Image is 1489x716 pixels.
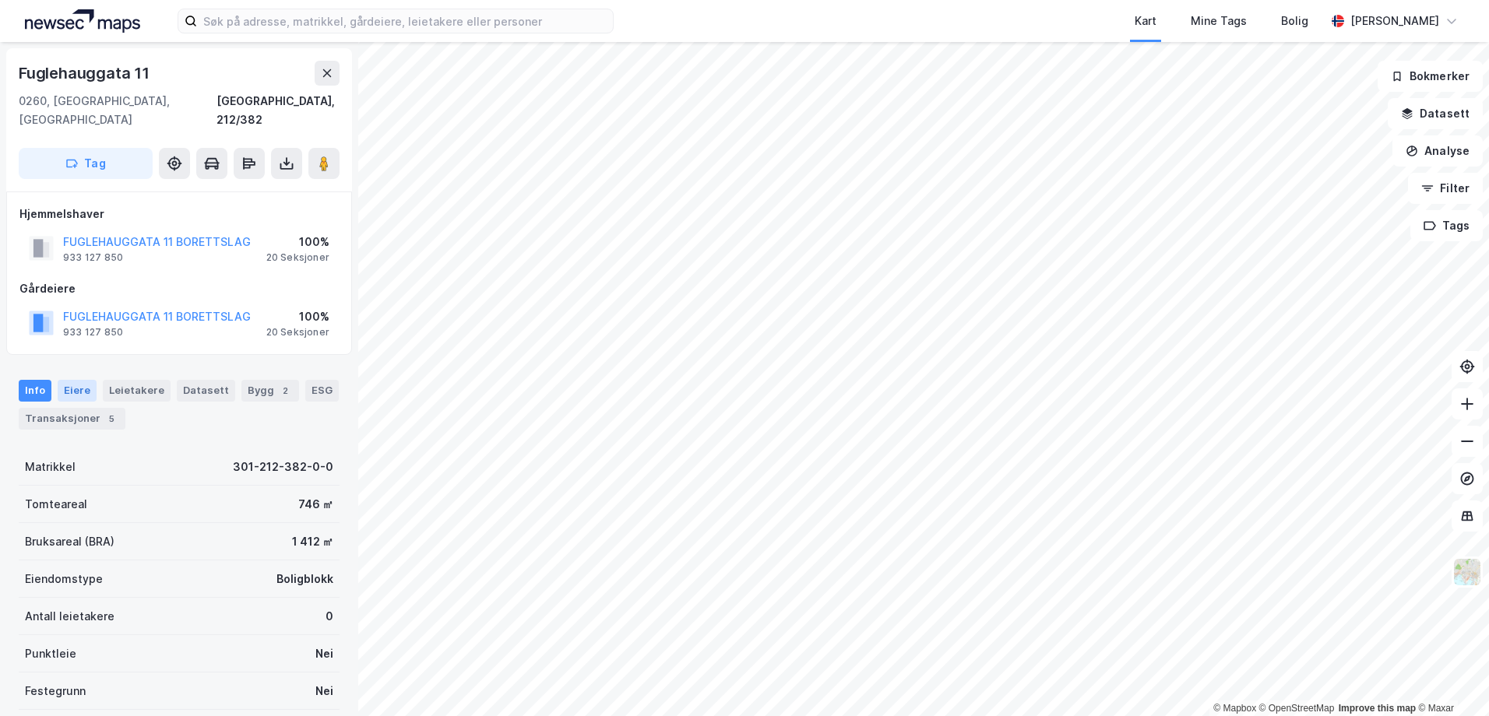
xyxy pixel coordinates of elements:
div: Nei [315,682,333,700]
input: Søk på adresse, matrikkel, gårdeiere, leietakere eller personer [197,9,613,33]
div: 0 [326,607,333,626]
div: Boligblokk [276,570,333,588]
div: Gårdeiere [19,279,339,298]
div: Info [19,380,51,402]
div: Hjemmelshaver [19,205,339,223]
button: Analyse [1392,135,1483,167]
div: 20 Seksjoner [266,251,329,264]
div: 933 127 850 [63,326,123,339]
button: Filter [1408,173,1483,204]
div: Datasett [177,380,235,402]
div: Leietakere [103,380,171,402]
a: Mapbox [1213,703,1256,714]
img: Z [1452,557,1482,587]
div: 746 ㎡ [298,495,333,514]
div: 100% [266,233,329,251]
div: Eiere [58,380,97,402]
div: Bruksareal (BRA) [25,532,114,551]
div: Bolig [1281,12,1308,30]
div: Eiendomstype [25,570,103,588]
div: 0260, [GEOGRAPHIC_DATA], [GEOGRAPHIC_DATA] [19,92,216,129]
div: Tomteareal [25,495,87,514]
div: Mine Tags [1191,12,1247,30]
div: 1 412 ㎡ [292,532,333,551]
div: Antall leietakere [25,607,114,626]
div: Kontrollprogram for chat [1411,641,1489,716]
div: [PERSON_NAME] [1350,12,1439,30]
div: Festegrunn [25,682,86,700]
button: Bokmerker [1378,61,1483,92]
div: Fuglehauggata 11 [19,61,153,86]
button: Tag [19,148,153,179]
div: 20 Seksjoner [266,326,329,339]
div: 100% [266,307,329,326]
div: Matrikkel [25,458,76,476]
button: Tags [1410,210,1483,241]
div: Transaksjoner [19,408,125,430]
button: Datasett [1388,98,1483,129]
div: Kart [1135,12,1156,30]
div: ESG [305,380,339,402]
div: 2 [277,383,293,398]
div: [GEOGRAPHIC_DATA], 212/382 [216,92,340,129]
iframe: Chat Widget [1411,641,1489,716]
a: OpenStreetMap [1259,703,1335,714]
div: Bygg [241,380,299,402]
div: 5 [104,411,119,426]
div: Nei [315,644,333,663]
a: Improve this map [1339,703,1416,714]
div: Punktleie [25,644,76,663]
div: 933 127 850 [63,251,123,264]
div: 301-212-382-0-0 [233,458,333,476]
img: logo.a4113a55bc3d86da70a041830d287a7e.svg [25,9,140,33]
